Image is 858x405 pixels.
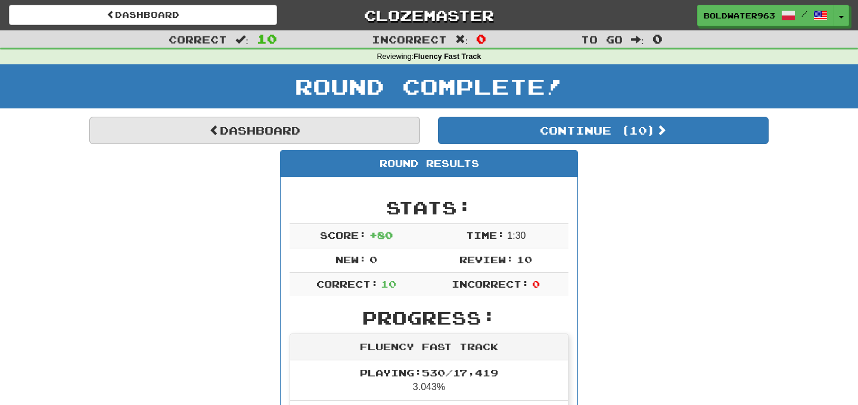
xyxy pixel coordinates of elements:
[295,5,563,26] a: Clozemaster
[316,278,378,289] span: Correct:
[257,32,277,46] span: 10
[9,5,277,25] a: Dashboard
[452,278,529,289] span: Incorrect:
[801,10,807,18] span: /
[235,35,248,45] span: :
[290,198,568,217] h2: Stats:
[532,278,540,289] span: 0
[169,33,227,45] span: Correct
[455,35,468,45] span: :
[89,117,420,144] a: Dashboard
[335,254,366,265] span: New:
[459,254,514,265] span: Review:
[281,151,577,177] div: Round Results
[360,367,498,378] span: Playing: 530 / 17,419
[290,334,568,360] div: Fluency Fast Track
[369,229,393,241] span: + 80
[414,52,481,61] strong: Fluency Fast Track
[704,10,775,21] span: BoldWater963
[290,360,568,401] li: 3.043%
[369,254,377,265] span: 0
[652,32,663,46] span: 0
[581,33,623,45] span: To go
[507,230,526,241] span: 1 : 30
[381,278,396,289] span: 10
[697,5,834,26] a: BoldWater963 /
[438,117,769,144] button: Continue (10)
[290,308,568,328] h2: Progress:
[466,229,505,241] span: Time:
[320,229,366,241] span: Score:
[4,74,854,98] h1: Round Complete!
[631,35,644,45] span: :
[372,33,447,45] span: Incorrect
[476,32,486,46] span: 0
[517,254,532,265] span: 10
